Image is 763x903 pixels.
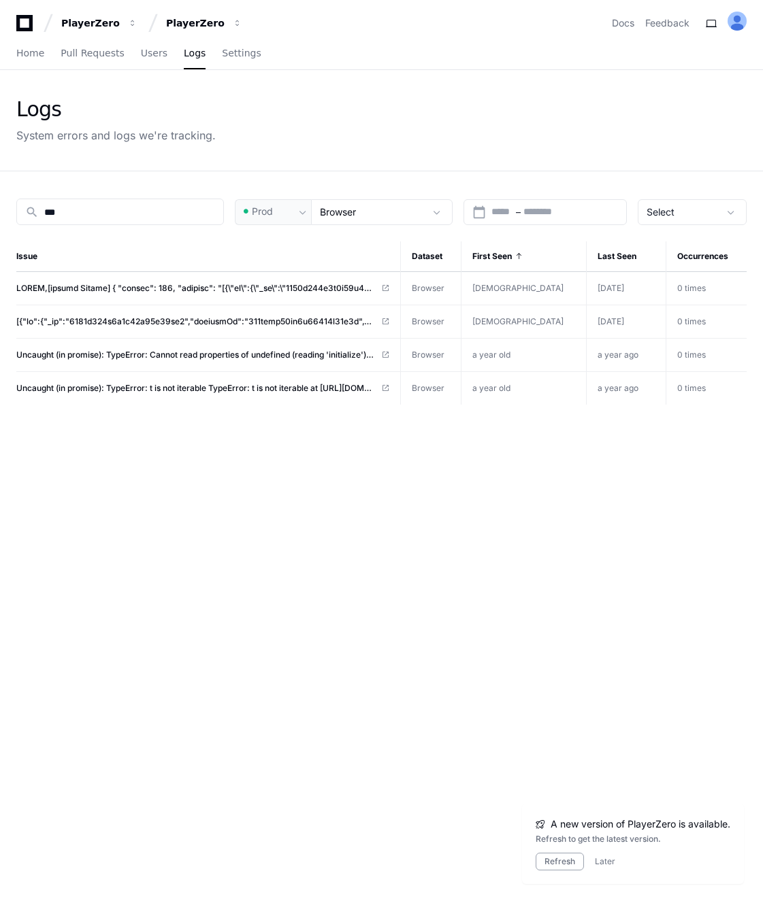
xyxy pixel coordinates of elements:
a: Users [141,38,167,69]
button: Open calendar [472,205,486,219]
td: [DATE] [587,305,666,339]
mat-icon: calendar_today [472,205,486,219]
th: Issue [16,241,400,272]
span: 0 times [677,283,706,293]
span: Prod [252,205,273,218]
span: Logs [184,49,206,57]
td: [DEMOGRAPHIC_DATA] [461,305,586,338]
span: 0 times [677,383,706,393]
th: Occurrences [666,241,747,272]
td: [DATE] [587,272,666,305]
td: Browser [400,305,461,339]
td: a year old [461,372,586,405]
span: Pull Requests [61,49,124,57]
span: 0 times [677,316,706,326]
div: Logs [16,97,216,122]
span: Users [141,49,167,57]
td: Browser [400,372,461,405]
button: Later [595,856,615,867]
a: Uncaught (in promise): TypeError: Cannot read properties of undefined (reading 'initialize') Type... [16,350,389,360]
span: Select [647,206,675,218]
a: Pull Requests [61,38,124,69]
td: a year ago [587,339,666,372]
mat-icon: search [25,205,39,219]
a: LOREM,[ipsumd Sitame] { "consec": 186, "adipisc": "[{\"el\":{\"_se\":\"1150d244e3t0i59u44l52et7\"... [16,283,389,294]
img: ALV-UjVcatvuIE3Ry8vbS9jTwWSCDSui9a-KCMAzof9oLoUoPIJpWA8kMXHdAIcIkQmvFwXZGxSVbioKmBNr7v50-UrkRVwdj... [728,12,747,31]
button: PlayerZero [161,11,248,35]
span: Last Seen [598,251,636,262]
a: Uncaught (in promise): TypeError: t is not iterable TypeError: t is not iterable at [URL][DOMAIN_... [16,383,389,394]
span: LOREM,[ipsumd Sitame] { "consec": 186, "adipisc": "[{\"el\":{\"_se\":\"1150d244e3t0i59u44l52et7\"... [16,283,376,294]
span: Uncaught (in promise): TypeError: Cannot read properties of undefined (reading 'initialize') Type... [16,350,376,360]
a: Logs [184,38,206,69]
span: A new version of PlayerZero is available. [551,817,730,831]
a: [{"lo":{"_ip":"6181d324s6a1c42a95e39se2","doeiusmOd":"311temp50in6u66414l31e3d","magnAa":"38e44a9... [16,316,389,327]
a: Home [16,38,44,69]
div: System errors and logs we're tracking. [16,127,216,143]
a: Settings [222,38,261,69]
span: Home [16,49,44,57]
span: First Seen [472,251,512,262]
span: Browser [320,206,356,218]
th: Dataset [400,241,461,272]
div: Refresh to get the latest version. [536,834,730,845]
td: a year ago [587,372,666,405]
td: Browser [400,272,461,305]
span: [{"lo":{"_ip":"6181d324s6a1c42a95e39se2","doeiusmOd":"311temp50in6u66414l31e3d","magnAa":"38e44a9... [16,316,376,327]
div: PlayerZero [166,16,225,30]
button: PlayerZero [56,11,143,35]
td: Browser [400,339,461,372]
button: Feedback [645,16,689,30]
button: Refresh [536,853,584,870]
div: PlayerZero [61,16,120,30]
span: Uncaught (in promise): TypeError: t is not iterable TypeError: t is not iterable at [URL][DOMAIN_... [16,383,376,394]
span: – [516,205,521,219]
span: 0 times [677,350,706,360]
td: a year old [461,339,586,371]
td: [DEMOGRAPHIC_DATA] [461,272,586,305]
a: Docs [612,16,634,30]
span: Settings [222,49,261,57]
iframe: Open customer support [719,858,756,895]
